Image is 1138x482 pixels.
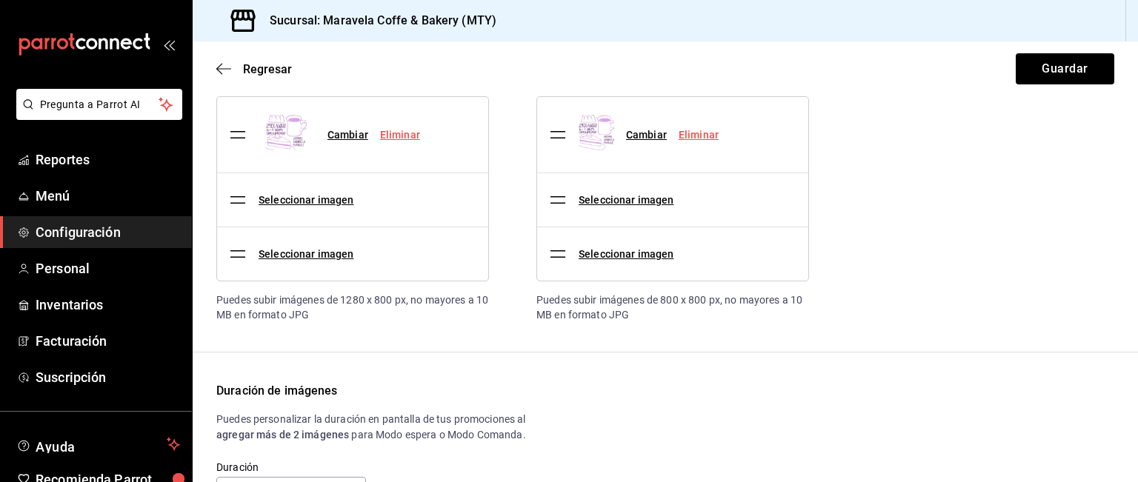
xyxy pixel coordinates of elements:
[10,107,182,123] a: Pregunta a Parrot AI
[16,89,182,120] button: Pregunta a Parrot AI
[36,367,180,387] span: Suscripción
[258,12,496,30] h3: Sucursal: Maravela Coffe & Bakery (MTY)
[579,194,673,206] a: Seleccionar imagen
[579,248,673,260] a: Seleccionar imagen
[626,129,667,141] a: Cambiar
[259,248,353,260] a: Seleccionar imagen
[259,115,316,150] img: Preview
[216,293,489,322] div: Puedes subir imágenes de 1280 x 800 px, no mayores a 10 MB en formato JPG
[36,186,180,206] span: Menú
[216,462,366,472] label: Duración
[216,413,526,425] span: Puedes personalizar la duración en pantalla de tus promociones al
[380,129,420,141] a: Eliminar
[36,150,180,170] span: Reportes
[36,435,161,453] span: Ayuda
[40,97,159,113] span: Pregunta a Parrot AI
[327,129,368,141] a: Cambiar
[351,429,525,441] span: para Modo espera o Modo Comanda.
[216,429,351,441] span: agregar más de 2 imágenes
[259,194,353,206] a: Seleccionar imagen
[579,115,614,150] img: Preview
[36,222,180,242] span: Configuración
[243,62,292,76] span: Regresar
[216,62,292,76] button: Regresar
[536,293,809,322] div: Puedes subir imágenes de 800 x 800 px, no mayores a 10 MB en formato JPG
[36,331,180,351] span: Facturación
[36,258,180,278] span: Personal
[679,129,719,141] a: Eliminar
[36,295,180,315] span: Inventarios
[163,39,175,50] button: open_drawer_menu
[216,382,1114,400] div: Duración de imágenes
[1016,53,1114,84] button: Guardar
